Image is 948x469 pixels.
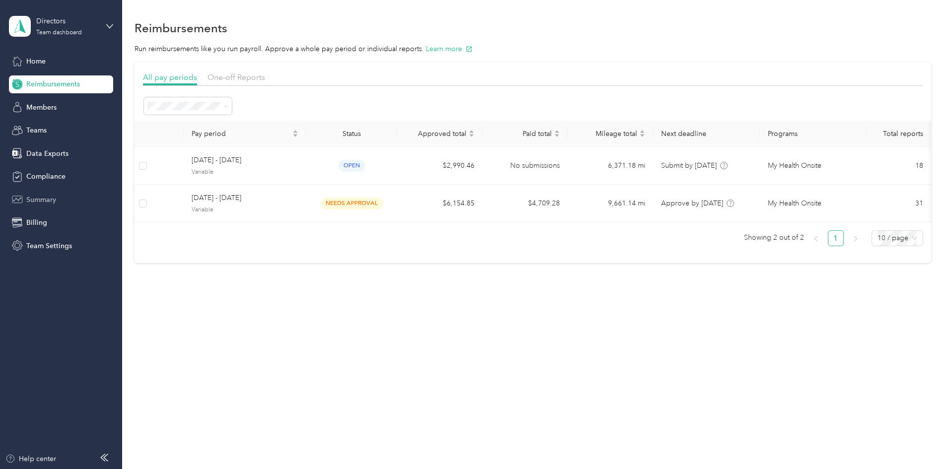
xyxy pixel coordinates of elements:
[192,168,298,177] span: Variable
[469,133,474,138] span: caret-down
[482,185,568,222] td: $4,709.28
[744,230,804,245] span: Showing 2 out of 2
[469,129,474,134] span: caret-up
[808,230,824,246] li: Previous Page
[26,241,72,251] span: Team Settings
[653,121,760,147] th: Next deadline
[26,79,80,89] span: Reimbursements
[661,199,723,207] span: Approve by [DATE]
[878,231,917,246] span: 10 / page
[828,231,843,246] a: 1
[36,30,82,36] div: Team dashboard
[184,121,306,147] th: Pay period
[339,160,365,171] span: open
[768,160,821,171] span: My Health Onsite
[892,413,948,469] iframe: Everlance-gr Chat Button Frame
[867,185,931,222] td: 31
[405,130,467,138] span: Approved total
[568,185,653,222] td: 9,661.14 mi
[813,236,819,242] span: left
[568,147,653,185] td: 6,371.18 mi
[36,16,98,26] div: Directors
[639,133,645,138] span: caret-down
[135,23,227,33] h1: Reimbursements
[808,230,824,246] button: left
[26,125,47,135] span: Teams
[26,195,56,205] span: Summary
[576,130,637,138] span: Mileage total
[872,230,923,246] div: Page Size
[314,130,389,138] div: Status
[321,198,383,209] span: needs approval
[192,205,298,214] span: Variable
[292,133,298,138] span: caret-down
[26,56,46,67] span: Home
[397,121,482,147] th: Approved total
[867,121,931,147] th: Total reports
[397,185,482,222] td: $6,154.85
[490,130,552,138] span: Paid total
[26,102,57,113] span: Members
[867,147,931,185] td: 18
[26,171,66,182] span: Compliance
[426,44,473,54] button: Learn more
[482,121,568,147] th: Paid total
[768,198,821,209] span: My Health Onsite
[135,44,931,54] p: Run reimbursements like you run payroll. Approve a whole pay period or individual reports.
[482,147,568,185] td: No submissions
[26,148,68,159] span: Data Exports
[292,129,298,134] span: caret-up
[554,133,560,138] span: caret-down
[828,230,844,246] li: 1
[5,454,56,464] button: Help center
[554,129,560,134] span: caret-up
[661,161,717,170] span: Submit by [DATE]
[207,72,265,82] span: One-off Reports
[26,217,47,228] span: Billing
[848,230,864,246] button: right
[568,121,653,147] th: Mileage total
[192,155,298,166] span: [DATE] - [DATE]
[760,121,867,147] th: Programs
[397,147,482,185] td: $2,990.46
[192,193,298,203] span: [DATE] - [DATE]
[639,129,645,134] span: caret-up
[143,72,197,82] span: All pay periods
[853,236,859,242] span: right
[192,130,290,138] span: Pay period
[848,230,864,246] li: Next Page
